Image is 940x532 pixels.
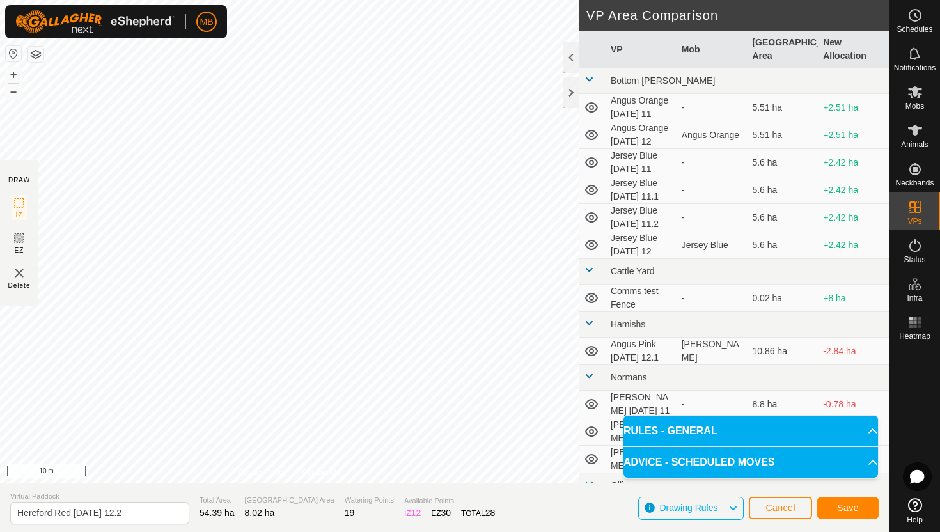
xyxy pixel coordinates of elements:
button: Map Layers [28,47,43,62]
p-accordion-header: RULES - GENERAL [623,416,878,446]
span: Schedules [897,26,932,33]
img: VP [12,265,27,281]
td: +2.42 ha [818,176,889,204]
span: Notifications [894,64,936,72]
span: Infra [907,294,922,302]
span: [GEOGRAPHIC_DATA] Area [245,495,334,506]
span: Neckbands [895,179,934,187]
span: Total Area [200,495,235,506]
td: +8 ha [818,285,889,312]
span: RULES - GENERAL [623,423,717,439]
div: Jersey Blue [682,239,742,252]
div: TOTAL [461,506,495,520]
span: 28 [485,508,496,518]
td: Jersey Blue [DATE] 11.2 [606,204,677,231]
span: Virtual Paddock [10,491,189,502]
span: Bottom [PERSON_NAME] [611,75,715,86]
td: 5.6 ha [747,149,818,176]
div: IZ [404,506,421,520]
td: Jersey Blue [DATE] 11.1 [606,176,677,204]
td: +2.42 ha [818,149,889,176]
span: 30 [441,508,451,518]
td: 5.51 ha [747,94,818,121]
div: - [682,101,742,114]
img: Gallagher Logo [15,10,175,33]
span: 54.39 ha [200,508,235,518]
span: Delete [8,281,31,290]
div: - [682,211,742,224]
span: Cancel [765,503,795,513]
td: 8.8 ha [747,391,818,418]
td: [PERSON_NAME] [DATE] 10 [606,418,677,446]
span: Available Points [404,496,495,506]
td: -2.84 ha [818,338,889,365]
th: New Allocation [818,31,889,68]
span: 12 [411,508,421,518]
td: 5.51 ha [747,121,818,149]
span: Drawing Rules [659,503,717,513]
a: Help [889,493,940,529]
div: EZ [431,506,451,520]
span: Save [837,503,859,513]
td: 5.6 ha [747,176,818,204]
span: Hamishs [611,319,645,329]
div: - [682,184,742,197]
td: Jersey Blue [DATE] 11 [606,149,677,176]
span: Cattle Yard [611,266,655,276]
span: IZ [16,210,23,220]
span: ADVICE - SCHEDULED MOVES [623,455,774,470]
div: - [682,398,742,411]
span: MB [200,15,214,29]
div: Angus Orange [682,129,742,142]
a: Contact Us [302,467,340,478]
span: Animals [901,141,928,148]
td: 10.86 ha [747,338,818,365]
span: Ollies [611,480,633,490]
div: DRAW [8,175,30,185]
span: Normans [611,372,647,382]
td: Jersey Blue [DATE] 12 [606,231,677,259]
div: - [682,156,742,169]
span: VPs [907,217,921,225]
button: + [6,67,21,82]
th: [GEOGRAPHIC_DATA] Area [747,31,818,68]
td: [PERSON_NAME] [DATE] 12 [606,446,677,473]
td: +2.42 ha [818,204,889,231]
span: Help [907,516,923,524]
td: Angus Orange [DATE] 11 [606,94,677,121]
th: Mob [677,31,748,68]
span: Status [904,256,925,263]
td: Comms test Fence [606,285,677,312]
span: 8.02 ha [245,508,275,518]
span: Watering Points [345,495,394,506]
button: Reset Map [6,46,21,61]
td: 5.6 ha [747,204,818,231]
td: +2.51 ha [818,94,889,121]
span: 19 [345,508,355,518]
td: Angus Orange [DATE] 12 [606,121,677,149]
div: [PERSON_NAME] [682,338,742,364]
button: – [6,84,21,99]
td: 0.02 ha [747,285,818,312]
div: - [682,292,742,305]
td: +2.42 ha [818,231,889,259]
th: VP [606,31,677,68]
a: Privacy Policy [239,467,286,478]
span: Mobs [905,102,924,110]
button: Cancel [749,497,812,519]
td: +2.51 ha [818,121,889,149]
span: EZ [15,246,24,255]
td: [PERSON_NAME] [DATE] 11 [606,391,677,418]
td: -0.78 ha [818,391,889,418]
p-accordion-header: ADVICE - SCHEDULED MOVES [623,447,878,478]
h2: VP Area Comparison [586,8,889,23]
span: Heatmap [899,332,930,340]
button: Save [817,497,879,519]
td: Angus Pink [DATE] 12.1 [606,338,677,365]
td: 5.6 ha [747,231,818,259]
